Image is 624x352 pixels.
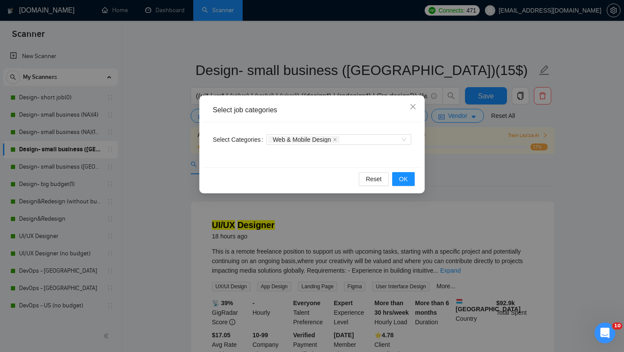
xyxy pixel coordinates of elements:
[213,133,266,147] label: Select Categories
[595,323,615,343] iframe: Intercom live chat
[399,174,408,184] span: OK
[366,174,382,184] span: Reset
[409,103,416,110] span: close
[269,136,339,143] span: Web & Mobile Design
[333,137,337,142] span: close
[612,323,622,329] span: 10
[273,137,331,143] span: Web & Mobile Design
[359,172,389,186] button: Reset
[401,95,425,119] button: Close
[392,172,415,186] button: OK
[213,105,411,115] div: Select job categories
